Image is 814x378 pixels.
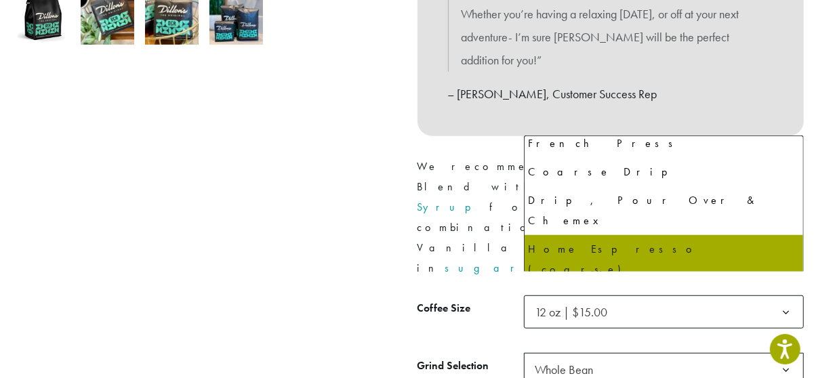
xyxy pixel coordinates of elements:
[530,299,622,325] span: 12 oz | $15.00
[418,156,804,278] p: We recommend pairing Dillons Blend with for a dynamite flavor combination. Barista 22 Vanilla is ...
[529,133,799,154] div: French Press
[418,356,524,376] label: Grind Selection
[445,261,600,275] a: sugar-free
[462,3,760,71] p: Whether you’re having a relaxing [DATE], or off at your next adventure- I’m sure [PERSON_NAME] wi...
[529,190,799,231] div: Drip, Pour Over & Chemex
[418,299,524,318] label: Coffee Size
[418,180,781,214] a: Barista 22 Vanilla Syrup
[529,239,799,280] div: Home Espresso (coarse)
[535,304,608,320] span: 12 oz | $15.00
[535,362,594,377] span: Whole Bean
[524,295,804,329] span: 12 oz | $15.00
[529,162,799,182] div: Coarse Drip
[448,83,773,106] p: – [PERSON_NAME], Customer Success Rep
